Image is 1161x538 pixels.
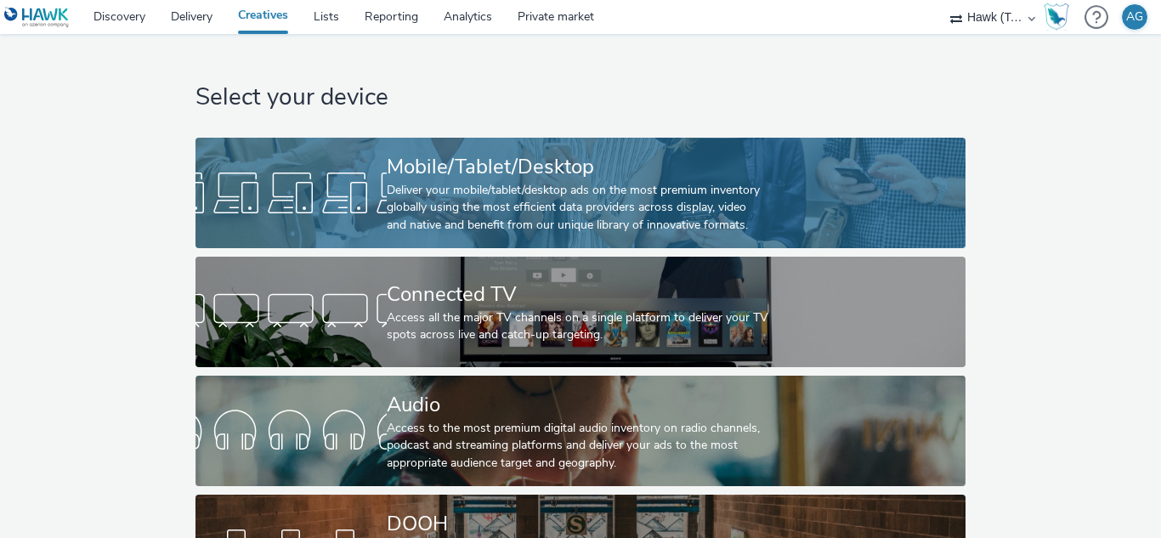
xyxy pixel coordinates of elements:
div: Mobile/Tablet/Desktop [387,152,768,182]
div: Audio [387,390,768,420]
a: Connected TVAccess all the major TV channels on a single platform to deliver your TV spots across... [195,257,966,367]
img: Hawk Academy [1044,3,1069,31]
h1: Select your device [195,82,966,114]
a: AudioAccess to the most premium digital audio inventory on radio channels, podcast and streaming ... [195,376,966,486]
a: Hawk Academy [1044,3,1076,31]
img: undefined Logo [4,7,70,28]
a: Mobile/Tablet/DesktopDeliver your mobile/tablet/desktop ads on the most premium inventory globall... [195,138,966,248]
div: Access all the major TV channels on a single platform to deliver your TV spots across live and ca... [387,309,768,344]
div: Connected TV [387,280,768,309]
div: AG [1126,4,1143,30]
div: Access to the most premium digital audio inventory on radio channels, podcast and streaming platf... [387,420,768,472]
div: Deliver your mobile/tablet/desktop ads on the most premium inventory globally using the most effi... [387,182,768,234]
